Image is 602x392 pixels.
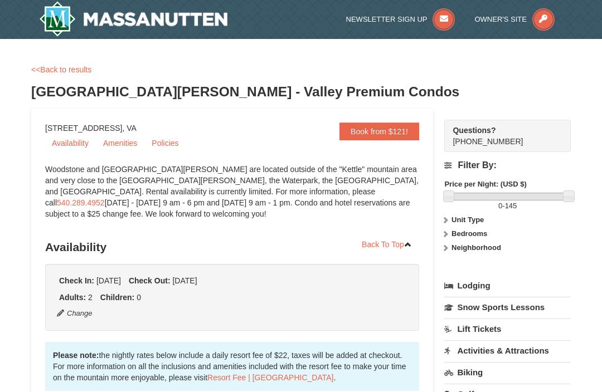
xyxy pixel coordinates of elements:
[96,276,121,285] span: [DATE]
[474,15,527,23] span: Owner's Site
[57,198,105,207] a: 540.289.4952
[444,180,526,188] strong: Price per Night: (USD $)
[145,135,185,151] a: Policies
[137,293,141,302] span: 0
[88,293,93,302] span: 2
[39,1,227,37] a: Massanutten Resort
[56,307,93,320] button: Change
[59,293,86,302] strong: Adults:
[498,202,502,210] span: 0
[53,351,99,360] strong: Please note:
[452,215,484,224] strong: Unit Type
[31,65,91,74] a: <<Back to results
[444,160,571,170] h4: Filter By:
[45,164,419,231] div: Woodstone and [GEOGRAPHIC_DATA][PERSON_NAME] are located outside of the "Kettle" mountain area an...
[444,340,571,361] a: Activities & Attractions
[452,243,501,252] strong: Neighborhood
[45,135,95,151] a: Availability
[505,202,517,210] span: 145
[444,276,571,296] a: Lodging
[100,293,134,302] strong: Children:
[444,200,571,212] label: -
[339,122,419,140] a: Book from $121!
[59,276,94,285] strong: Check In:
[172,276,197,285] span: [DATE]
[453,126,496,135] strong: Questions?
[129,276,171,285] strong: Check Out:
[346,15,428,23] span: Newsletter Sign Up
[346,15,455,23] a: Newsletter Sign Up
[355,236,419,253] a: Back To Top
[444,318,571,339] a: Lift Tickets
[31,81,571,103] h3: [GEOGRAPHIC_DATA][PERSON_NAME] - Valley Premium Condos
[453,125,551,146] span: [PHONE_NUMBER]
[45,236,419,258] h3: Availability
[96,135,144,151] a: Amenities
[474,15,555,23] a: Owner's Site
[45,342,419,391] div: the nightly rates below include a daily resort fee of $22, taxes will be added at checkout. For m...
[452,229,487,238] strong: Bedrooms
[444,362,571,383] a: Biking
[39,1,227,37] img: Massanutten Resort Logo
[444,297,571,317] a: Snow Sports Lessons
[207,373,333,382] a: Resort Fee | [GEOGRAPHIC_DATA]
